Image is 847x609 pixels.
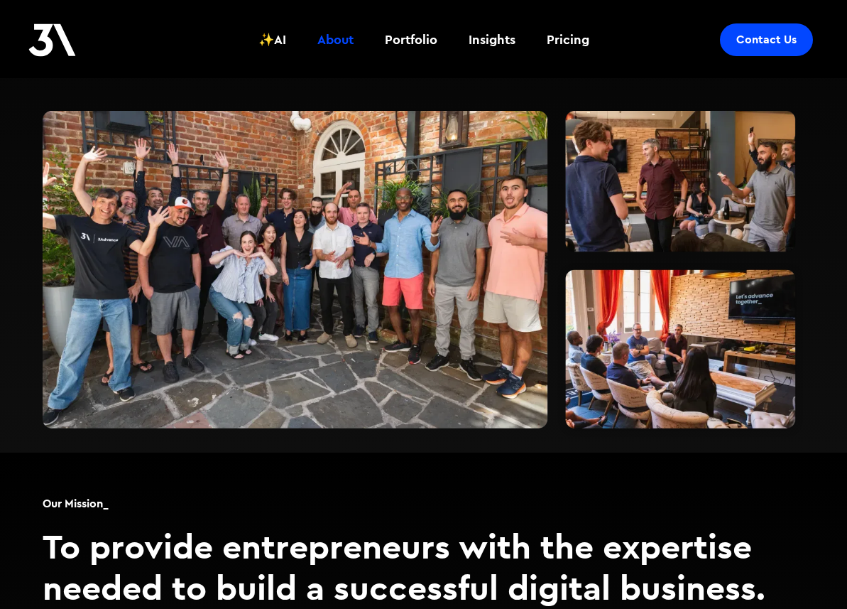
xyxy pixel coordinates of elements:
[376,14,446,66] a: Portfolio
[460,14,524,66] a: Insights
[385,31,437,49] div: Portfolio
[538,14,598,66] a: Pricing
[43,526,804,608] h2: To provide entrepreneurs with the expertise needed to build a successful digital business.
[317,31,354,49] div: About
[43,495,109,512] h1: Our Mission_
[309,14,362,66] a: About
[469,31,515,49] div: Insights
[258,31,286,49] div: ✨AI
[250,14,295,66] a: ✨AI
[547,31,589,49] div: Pricing
[736,33,797,47] div: Contact Us
[720,23,813,56] a: Contact Us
